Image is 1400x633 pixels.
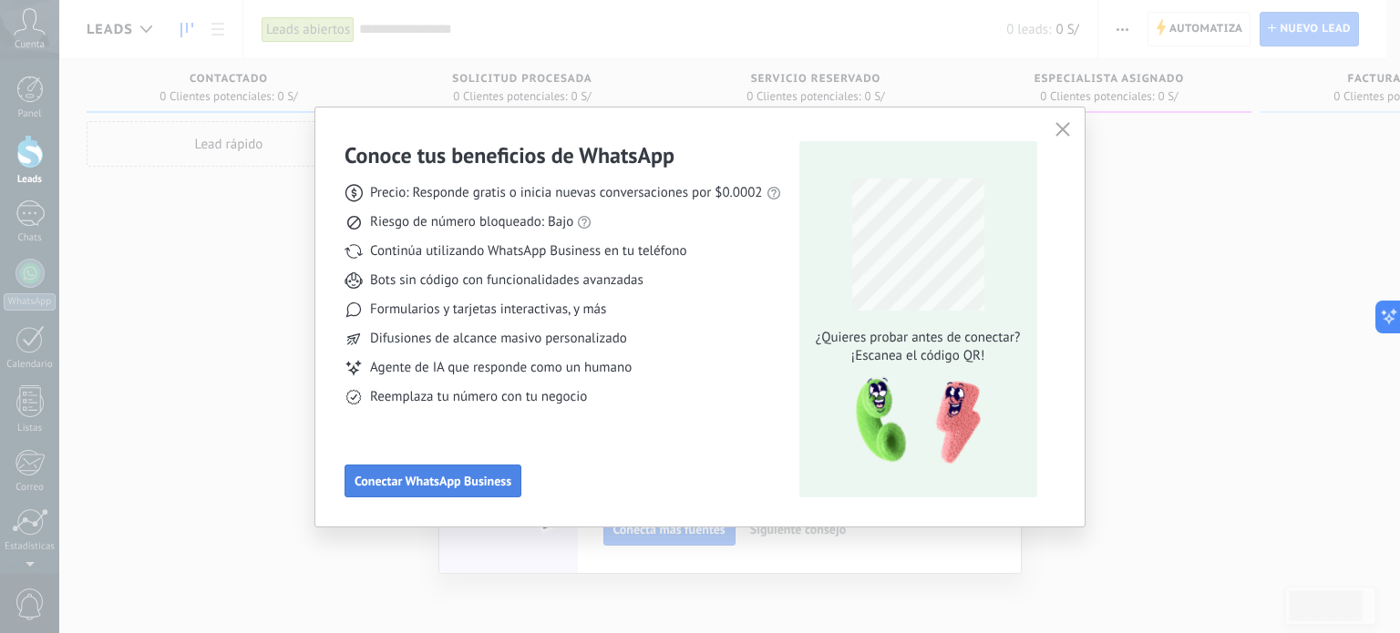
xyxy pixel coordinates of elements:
[810,329,1025,347] span: ¿Quieres probar antes de conectar?
[810,347,1025,365] span: ¡Escanea el código QR!
[370,388,587,406] span: Reemplaza tu número con tu negocio
[370,242,686,260] span: Continúa utilizando WhatsApp Business en tu teléfono
[370,271,643,290] span: Bots sin código con funcionalidades avanzadas
[355,475,511,487] span: Conectar WhatsApp Business
[345,141,674,169] h3: Conoce tus beneficios de WhatsApp
[840,373,984,470] img: qr-pic-1x.png
[370,359,632,377] span: Agente de IA que responde como un humano
[370,213,573,231] span: Riesgo de número bloqueado: Bajo
[370,301,606,319] span: Formularios y tarjetas interactivas, y más
[345,465,521,497] button: Conectar WhatsApp Business
[370,330,627,348] span: Difusiones de alcance masivo personalizado
[370,184,763,202] span: Precio: Responde gratis o inicia nuevas conversaciones por $0.0002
